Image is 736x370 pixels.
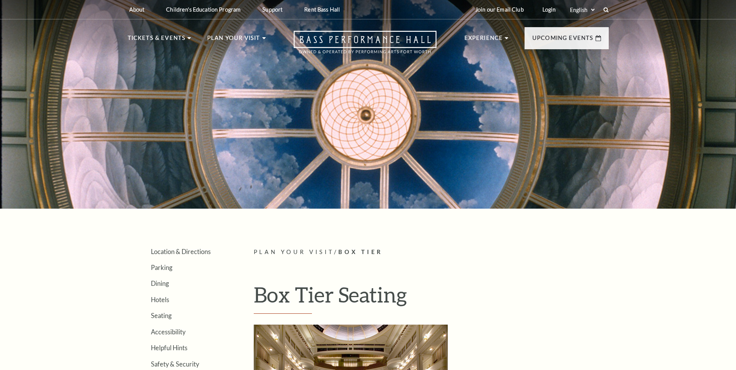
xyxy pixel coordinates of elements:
[304,6,340,13] p: Rent Bass Hall
[254,247,609,257] p: /
[128,33,186,47] p: Tickets & Events
[129,6,145,13] p: About
[207,33,260,47] p: Plan Your Visit
[151,264,172,271] a: Parking
[262,6,282,13] p: Support
[254,249,334,255] span: Plan Your Visit
[568,6,596,14] select: Select:
[166,6,241,13] p: Children's Education Program
[151,296,169,303] a: Hotels
[151,344,187,351] a: Helpful Hints
[151,248,211,255] a: Location & Directions
[338,249,383,255] span: Box Tier
[151,280,169,287] a: Dining
[254,282,609,314] h1: Box Tier Seating
[151,328,185,335] a: Accessibility
[151,360,199,368] a: Safety & Security
[151,312,171,319] a: Seating
[464,33,503,47] p: Experience
[532,33,594,47] p: Upcoming Events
